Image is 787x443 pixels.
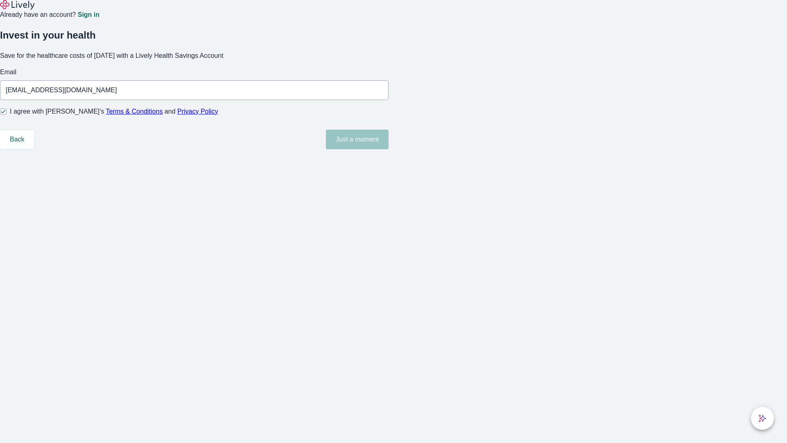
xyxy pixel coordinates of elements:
a: Terms & Conditions [106,108,163,115]
svg: Lively AI Assistant [758,414,767,422]
button: chat [751,407,774,430]
a: Sign in [77,11,99,18]
a: Privacy Policy [177,108,218,115]
span: I agree with [PERSON_NAME]’s and [10,107,218,116]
